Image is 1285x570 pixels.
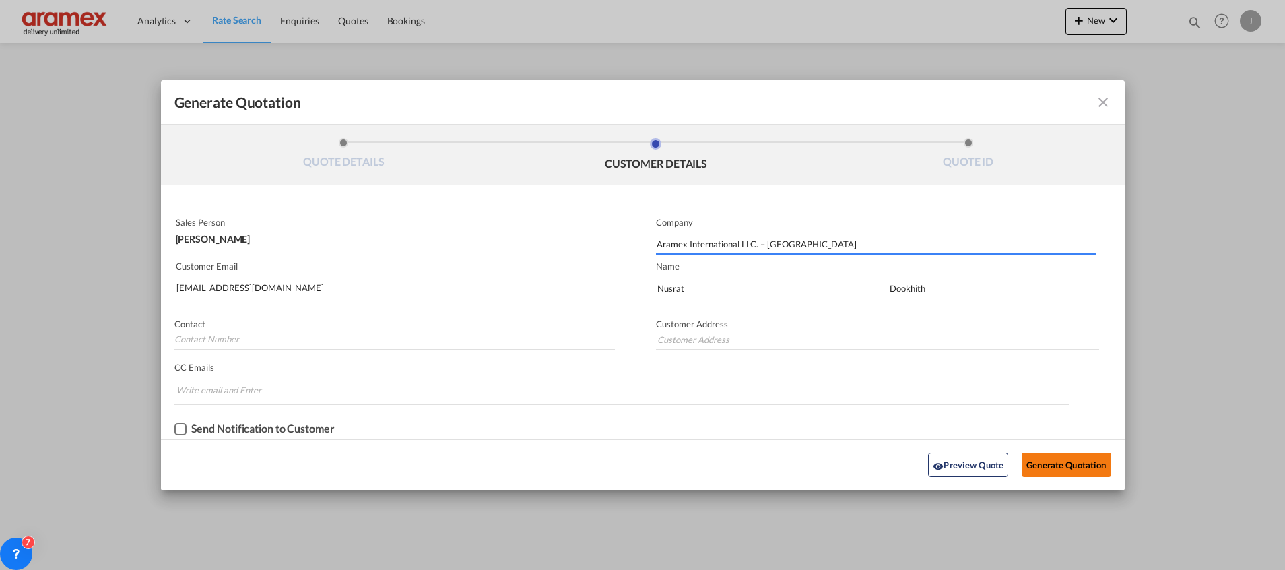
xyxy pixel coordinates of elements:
input: Chips input. [176,379,277,401]
p: Contact [174,319,615,329]
button: Generate Quotation [1022,453,1111,477]
p: CC Emails [174,362,1069,373]
input: Customer Address [656,329,1099,350]
p: Customer Email [176,261,618,272]
div: Send Notification to Customer [191,422,335,435]
li: QUOTE ID [812,138,1125,175]
li: QUOTE DETAILS [188,138,500,175]
p: Name [656,261,1125,272]
input: Contact Number [174,329,615,350]
md-icon: icon-close fg-AAA8AD cursor m-0 [1095,94,1111,110]
span: Customer Address [656,319,728,329]
md-icon: icon-eye [933,461,944,472]
li: CUSTOMER DETAILS [500,138,812,175]
p: Sales Person [176,217,614,228]
md-chips-wrap: Chips container. Enter the text area, then type text, and press enter to add a chip. [174,378,1069,404]
p: Company [656,217,1096,228]
input: Company Name [657,234,1096,255]
md-checkbox: Checkbox No Ink [174,422,335,436]
input: Last Name [888,278,1099,298]
input: First Name [656,278,867,298]
div: [PERSON_NAME] [176,228,614,244]
md-dialog: Generate QuotationQUOTE ... [161,80,1125,490]
input: Search by Customer Name/Email Id/Company [176,278,618,298]
button: icon-eyePreview Quote [928,453,1008,477]
span: Generate Quotation [174,94,301,111]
